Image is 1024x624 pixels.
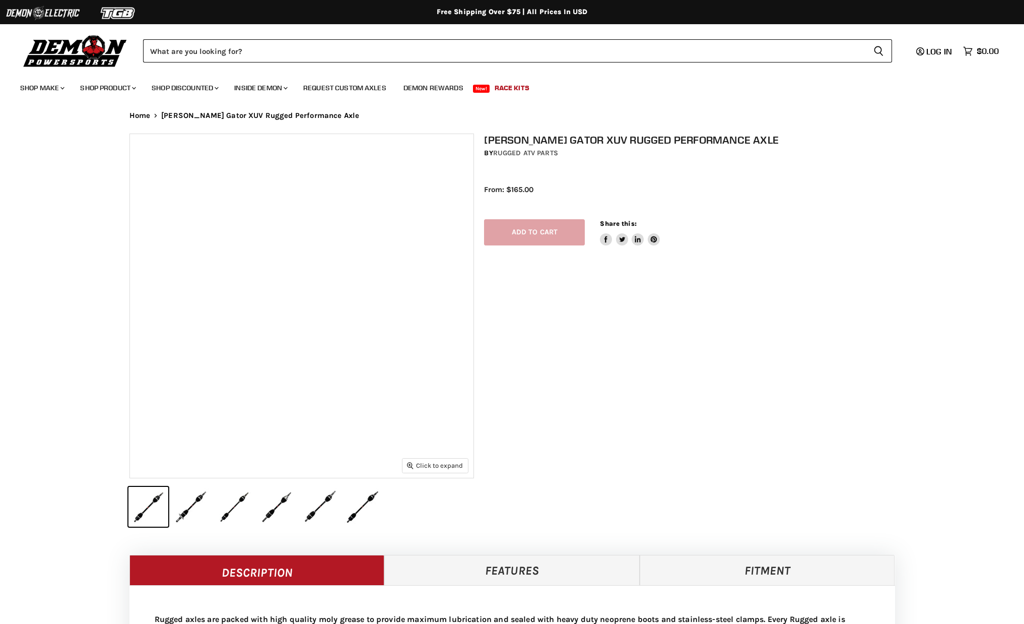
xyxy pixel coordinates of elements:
[143,39,865,63] input: Search
[865,39,892,63] button: Search
[600,220,636,227] span: Share this:
[384,555,640,585] a: Features
[402,459,468,472] button: Click to expand
[214,487,254,527] button: IMAGE thumbnail
[81,4,156,23] img: TGB Logo 2
[926,46,952,56] span: Log in
[227,78,294,98] a: Inside Demon
[20,33,130,69] img: Demon Powersports
[407,462,463,469] span: Click to expand
[161,111,359,120] span: [PERSON_NAME] Gator XUV Rugged Performance Axle
[129,555,385,585] a: Description
[484,134,905,146] h1: [PERSON_NAME] Gator XUV Rugged Performance Axle
[13,74,996,98] ul: Main menu
[296,78,394,98] a: Request Custom Axles
[128,487,168,527] button: IMAGE thumbnail
[484,148,905,159] div: by
[5,4,81,23] img: Demon Electric Logo 2
[487,78,537,98] a: Race Kits
[144,78,225,98] a: Shop Discounted
[640,555,895,585] a: Fitment
[13,78,71,98] a: Shop Make
[958,44,1004,58] a: $0.00
[109,8,915,17] div: Free Shipping Over $75 | All Prices In USD
[977,46,999,56] span: $0.00
[171,487,211,527] button: IMAGE thumbnail
[473,85,490,93] span: New!
[600,219,660,246] aside: Share this:
[300,487,339,527] button: IMAGE thumbnail
[912,47,958,56] a: Log in
[129,111,151,120] a: Home
[484,185,533,194] span: From: $165.00
[143,39,892,63] form: Product
[396,78,471,98] a: Demon Rewards
[343,487,382,527] button: IMAGE thumbnail
[109,111,915,120] nav: Breadcrumbs
[73,78,142,98] a: Shop Product
[493,149,558,157] a: Rugged ATV Parts
[257,487,297,527] button: IMAGE thumbnail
